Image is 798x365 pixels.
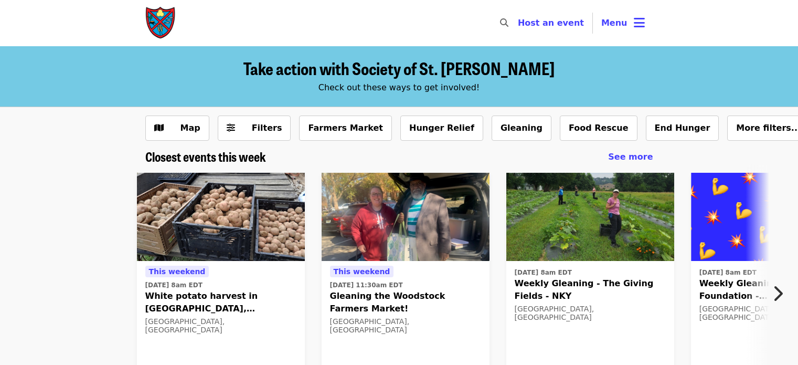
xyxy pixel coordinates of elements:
span: Weekly Gleaning - The Giving Fields - NKY [515,277,666,303]
div: [GEOGRAPHIC_DATA], [GEOGRAPHIC_DATA] [515,305,666,322]
time: [DATE] 8am EDT [515,268,572,277]
button: Toggle account menu [593,11,653,36]
button: Next item [763,279,798,308]
span: White potato harvest in [GEOGRAPHIC_DATA], [GEOGRAPHIC_DATA] on 9/13! [145,290,296,315]
i: map icon [154,123,164,133]
span: Take action with Society of St. [PERSON_NAME] [243,56,555,80]
time: [DATE] 8am EDT [699,268,757,277]
div: [GEOGRAPHIC_DATA], [GEOGRAPHIC_DATA] [145,317,296,335]
button: Food Rescue [560,116,637,141]
span: Menu [601,18,627,28]
button: Show map view [145,116,209,141]
a: Host an event [518,18,584,28]
time: [DATE] 8am EDT [145,280,203,290]
img: Weekly Gleaning - The Giving Fields - NKY organized by Society of St. Andrew [506,173,674,261]
span: Closest events this week [145,147,266,165]
span: Gleaning the Woodstock Farmers Market! [330,290,481,315]
i: search icon [500,18,508,28]
img: Gleaning the Woodstock Farmers Market! organized by Society of St. Andrew [322,173,490,261]
img: White potato harvest in Stantonsburg, NC on 9/13! organized by Society of St. Andrew [137,173,305,261]
time: [DATE] 11:30am EDT [330,280,403,290]
button: Gleaning [492,116,551,141]
div: Check out these ways to get involved! [145,81,653,94]
span: See more [608,152,653,162]
button: End Hunger [646,116,719,141]
a: Closest events this week [145,149,266,164]
i: sliders-h icon [227,123,235,133]
span: This weekend [149,267,206,276]
button: Hunger Relief [400,116,483,141]
span: This weekend [334,267,390,276]
a: See more [608,151,653,163]
i: bars icon [634,15,645,30]
button: Filters (0 selected) [218,116,291,141]
span: Map [180,123,200,133]
input: Search [515,11,523,36]
button: Farmers Market [299,116,392,141]
span: Filters [252,123,282,133]
div: Closest events this week [137,149,662,164]
div: [GEOGRAPHIC_DATA], [GEOGRAPHIC_DATA] [330,317,481,335]
img: Society of St. Andrew - Home [145,6,177,40]
i: chevron-right icon [772,284,783,304]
